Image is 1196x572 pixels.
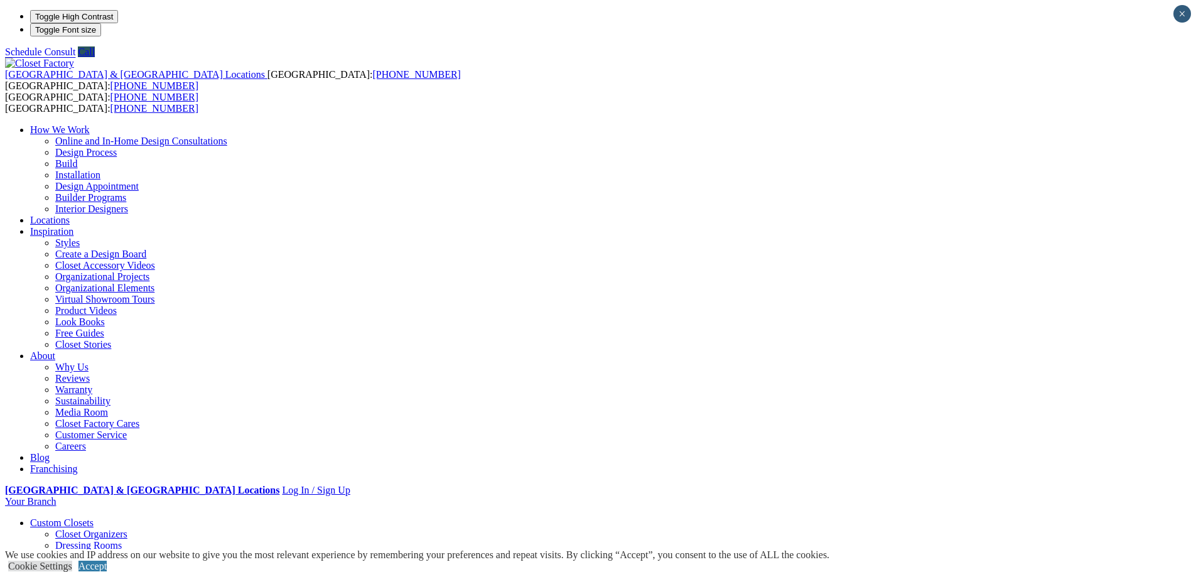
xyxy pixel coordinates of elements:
img: Closet Factory [5,58,74,69]
a: About [30,350,55,361]
a: [PHONE_NUMBER] [372,69,460,80]
a: Organizational Elements [55,283,154,293]
span: [GEOGRAPHIC_DATA] & [GEOGRAPHIC_DATA] Locations [5,69,265,80]
a: Call [78,46,95,57]
a: Design Appointment [55,181,139,192]
a: Log In / Sign Up [282,485,350,495]
a: Builder Programs [55,192,126,203]
a: Product Videos [55,305,117,316]
span: [GEOGRAPHIC_DATA]: [GEOGRAPHIC_DATA]: [5,69,461,91]
a: Careers [55,441,86,451]
a: Sustainability [55,396,110,406]
a: Interior Designers [55,203,128,214]
a: [PHONE_NUMBER] [110,80,198,91]
a: Closet Stories [55,339,111,350]
span: Toggle High Contrast [35,12,113,21]
a: Styles [55,237,80,248]
a: Virtual Showroom Tours [55,294,155,305]
a: Schedule Consult [5,46,75,57]
a: Organizational Projects [55,271,149,282]
a: Online and In-Home Design Consultations [55,136,227,146]
a: [GEOGRAPHIC_DATA] & [GEOGRAPHIC_DATA] Locations [5,485,279,495]
a: [PHONE_NUMBER] [110,92,198,102]
span: Toggle Font size [35,25,96,35]
a: Franchising [30,463,78,474]
a: Create a Design Board [55,249,146,259]
a: Custom Closets [30,517,94,528]
button: Close [1173,5,1191,23]
a: Accept [78,561,107,571]
a: Dressing Rooms [55,540,122,551]
a: Blog [30,452,50,463]
button: Toggle Font size [30,23,101,36]
a: Inspiration [30,226,73,237]
span: [GEOGRAPHIC_DATA]: [GEOGRAPHIC_DATA]: [5,92,198,114]
a: Design Process [55,147,117,158]
a: Cookie Settings [8,561,72,571]
div: We use cookies and IP address on our website to give you the most relevant experience by remember... [5,549,829,561]
a: Reviews [55,373,90,384]
button: Toggle High Contrast [30,10,118,23]
a: Closet Factory Cares [55,418,139,429]
a: [PHONE_NUMBER] [110,103,198,114]
a: Build [55,158,78,169]
a: [GEOGRAPHIC_DATA] & [GEOGRAPHIC_DATA] Locations [5,69,267,80]
a: Why Us [55,362,89,372]
a: Locations [30,215,70,225]
a: Customer Service [55,429,127,440]
a: Free Guides [55,328,104,338]
a: Look Books [55,316,105,327]
a: How We Work [30,124,90,135]
a: Warranty [55,384,92,395]
a: Installation [55,170,100,180]
a: Closet Accessory Videos [55,260,155,271]
a: Media Room [55,407,108,418]
a: Your Branch [5,496,56,507]
a: Closet Organizers [55,529,127,539]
